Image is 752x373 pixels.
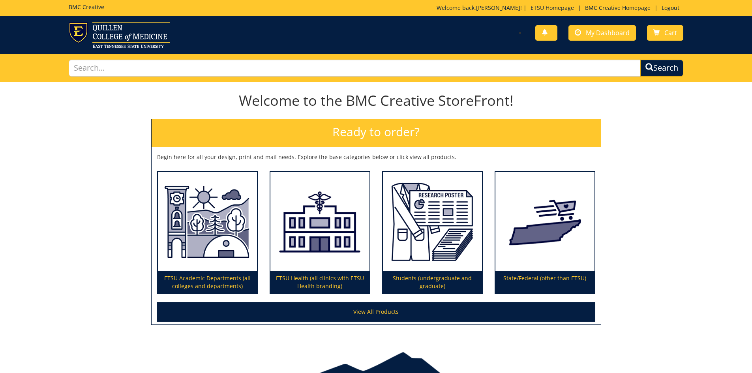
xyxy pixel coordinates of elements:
p: Students (undergraduate and graduate) [383,271,482,293]
h2: Ready to order? [152,119,601,147]
p: Begin here for all your design, print and mail needs. Explore the base categories below or click ... [157,153,595,161]
a: ETSU Homepage [527,4,578,11]
img: ETSU Academic Departments (all colleges and departments) [158,172,257,272]
a: Cart [647,25,683,41]
p: Welcome back, ! | | | [437,4,683,12]
a: [PERSON_NAME] [476,4,520,11]
img: ETSU logo [69,22,170,48]
p: State/Federal (other than ETSU) [495,271,594,293]
a: ETSU Academic Departments (all colleges and departments) [158,172,257,294]
a: Students (undergraduate and graduate) [383,172,482,294]
span: Cart [664,28,677,37]
a: View All Products [157,302,595,322]
h1: Welcome to the BMC Creative StoreFront! [151,93,601,109]
p: ETSU Academic Departments (all colleges and departments) [158,271,257,293]
input: Search... [69,60,641,77]
a: Logout [658,4,683,11]
p: ETSU Health (all clinics with ETSU Health branding) [270,271,369,293]
img: State/Federal (other than ETSU) [495,172,594,272]
span: My Dashboard [586,28,630,37]
a: BMC Creative Homepage [581,4,654,11]
a: My Dashboard [568,25,636,41]
img: ETSU Health (all clinics with ETSU Health branding) [270,172,369,272]
button: Search [640,60,683,77]
a: ETSU Health (all clinics with ETSU Health branding) [270,172,369,294]
img: Students (undergraduate and graduate) [383,172,482,272]
h5: BMC Creative [69,4,104,10]
a: State/Federal (other than ETSU) [495,172,594,294]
